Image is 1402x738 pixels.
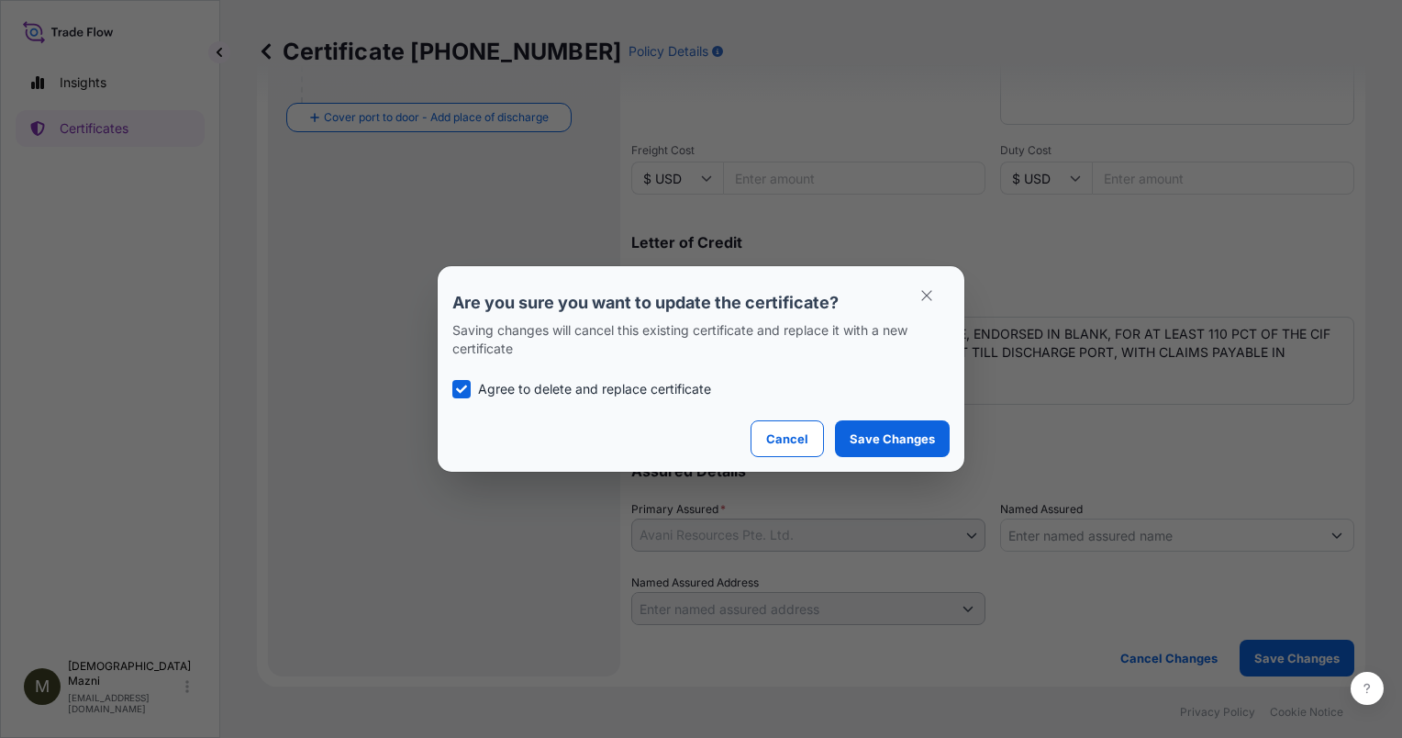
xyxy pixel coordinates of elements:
[850,430,935,448] p: Save Changes
[835,420,950,457] button: Save Changes
[766,430,808,448] p: Cancel
[751,420,824,457] button: Cancel
[452,321,950,358] p: Saving changes will cancel this existing certificate and replace it with a new certificate
[478,380,711,398] p: Agree to delete and replace certificate
[452,292,950,314] p: Are you sure you want to update the certificate?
